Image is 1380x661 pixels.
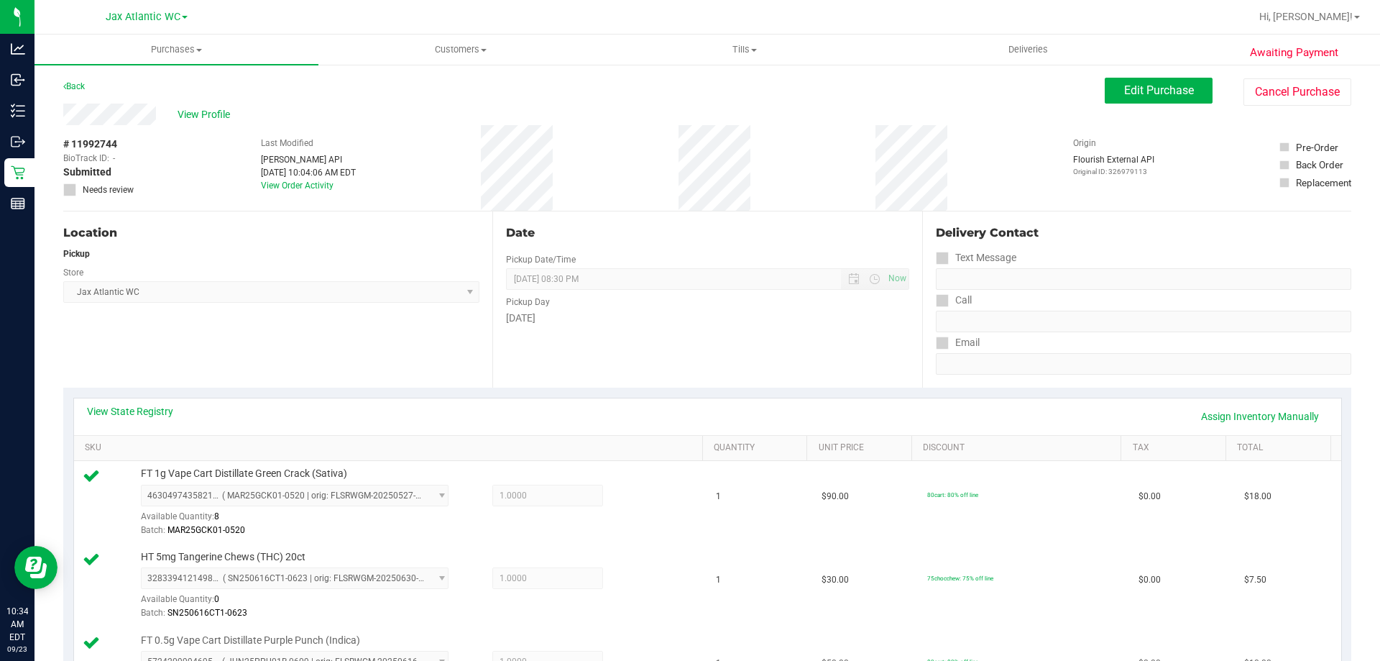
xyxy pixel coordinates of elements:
[14,546,57,589] iframe: Resource center
[141,589,464,617] div: Available Quantity:
[1138,490,1161,503] span: $0.00
[1250,45,1338,61] span: Awaiting Payment
[11,135,25,149] inline-svg: Outbound
[506,224,908,242] div: Date
[11,73,25,87] inline-svg: Inbound
[1296,140,1338,155] div: Pre-Order
[1073,166,1154,177] p: Original ID: 326979113
[11,165,25,180] inline-svg: Retail
[63,249,90,259] strong: Pickup
[1243,78,1351,106] button: Cancel Purchase
[85,442,696,454] a: SKU
[1237,442,1325,454] a: Total
[214,511,219,521] span: 8
[87,404,173,419] a: View State Registry
[1244,490,1271,503] span: $18.00
[167,525,245,535] span: MAR25GCK01-0520
[261,137,313,150] label: Last Modified
[927,491,978,498] span: 80cart: 80% off line
[716,573,721,587] span: 1
[11,196,25,211] inline-svg: Reports
[11,42,25,56] inline-svg: Analytics
[113,152,115,165] span: -
[319,43,602,56] span: Customers
[63,152,109,165] span: BioTrack ID:
[1073,137,1096,150] label: Origin
[261,181,333,191] a: View Order Activity
[936,268,1351,290] input: Format: (999) 999-9999
[1192,404,1328,429] a: Assign Inventory Manually
[506,253,576,266] label: Pickup Date/Time
[63,224,479,242] div: Location
[214,594,219,604] span: 0
[1244,573,1266,587] span: $7.50
[106,11,180,23] span: Jax Atlantic WC
[63,137,117,152] span: # 11992744
[261,153,356,166] div: [PERSON_NAME] API
[1124,83,1194,97] span: Edit Purchase
[141,550,305,564] span: HT 5mg Tangerine Chews (THC) 20ct
[886,35,1170,65] a: Deliveries
[83,183,134,196] span: Needs review
[714,442,801,454] a: Quantity
[63,266,83,279] label: Store
[822,490,849,503] span: $90.00
[506,311,908,326] div: [DATE]
[141,467,347,480] span: FT 1g Vape Cart Distillate Green Crack (Sativa)
[936,311,1351,332] input: Format: (999) 999-9999
[261,166,356,179] div: [DATE] 10:04:06 AM EDT
[822,573,849,587] span: $30.00
[1296,175,1351,190] div: Replacement
[936,332,980,353] label: Email
[6,644,28,655] p: 09/23
[167,608,247,618] span: SN250616CT1-0623
[34,35,318,65] a: Purchases
[1073,153,1154,177] div: Flourish External API
[936,224,1351,242] div: Delivery Contact
[6,605,28,644] p: 10:34 AM EDT
[819,442,906,454] a: Unit Price
[1259,11,1353,22] span: Hi, [PERSON_NAME]!
[1138,573,1161,587] span: $0.00
[141,608,165,618] span: Batch:
[1133,442,1220,454] a: Tax
[63,81,85,91] a: Back
[178,107,235,122] span: View Profile
[936,290,972,311] label: Call
[34,43,318,56] span: Purchases
[63,165,111,180] span: Submitted
[141,525,165,535] span: Batch:
[141,506,464,534] div: Available Quantity:
[936,247,1016,268] label: Text Message
[318,35,602,65] a: Customers
[989,43,1067,56] span: Deliveries
[11,104,25,118] inline-svg: Inventory
[923,442,1115,454] a: Discount
[506,296,550,309] label: Pickup Day
[1296,158,1343,172] div: Back Order
[141,634,360,647] span: FT 0.5g Vape Cart Distillate Purple Punch (Indica)
[927,575,993,582] span: 75chocchew: 75% off line
[1105,78,1213,104] button: Edit Purchase
[716,490,721,503] span: 1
